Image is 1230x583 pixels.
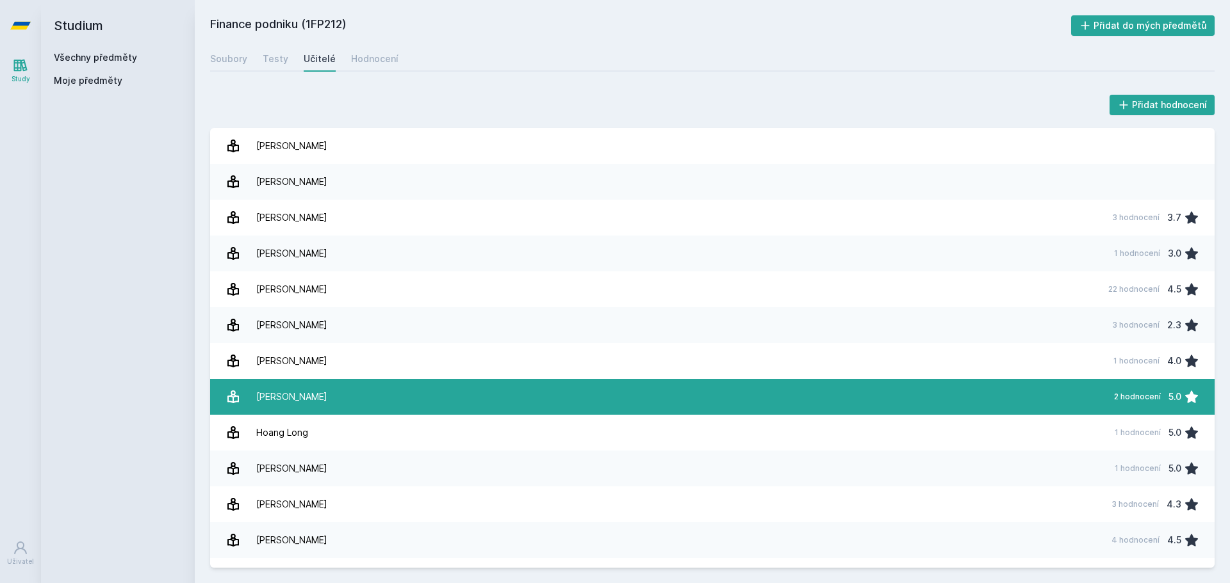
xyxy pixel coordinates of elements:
[1110,95,1215,115] button: Přidat hodnocení
[1071,15,1215,36] button: Přidat do mých předmětů
[210,522,1215,558] a: [PERSON_NAME] 4 hodnocení 4.5
[1167,205,1181,230] div: 3.7
[210,15,1071,36] h2: Finance podniku (1FP212)
[1114,392,1161,402] div: 2 hodnocení
[210,379,1215,415] a: [PERSON_NAME] 2 hodnocení 5.0
[210,46,247,72] a: Soubory
[256,456,327,481] div: [PERSON_NAME]
[1115,463,1161,474] div: 1 hodnocení
[256,133,327,159] div: [PERSON_NAME]
[12,74,30,84] div: Study
[263,46,288,72] a: Testy
[1167,348,1181,374] div: 4.0
[1167,312,1181,338] div: 2.3
[210,271,1215,307] a: [PERSON_NAME] 22 hodnocení 4.5
[351,52,398,65] div: Hodnocení
[1112,212,1160,223] div: 3 hodnocení
[256,420,308,445] div: Hoang Long
[1168,384,1181,410] div: 5.0
[256,348,327,374] div: [PERSON_NAME]
[7,557,34,566] div: Uživatel
[1115,427,1161,438] div: 1 hodnocení
[1112,320,1160,330] div: 3 hodnocení
[1111,535,1160,545] div: 4 hodnocení
[256,384,327,410] div: [PERSON_NAME]
[3,51,38,90] a: Study
[1167,276,1181,302] div: 4.5
[210,52,247,65] div: Soubory
[263,52,288,65] div: Testy
[1111,499,1159,509] div: 3 hodnocení
[210,307,1215,343] a: [PERSON_NAME] 3 hodnocení 2.3
[210,236,1215,271] a: [PERSON_NAME] 1 hodnocení 3.0
[351,46,398,72] a: Hodnocení
[256,169,327,195] div: [PERSON_NAME]
[1167,491,1181,517] div: 4.3
[1108,284,1160,294] div: 22 hodnocení
[304,52,336,65] div: Učitelé
[210,415,1215,451] a: Hoang Long 1 hodnocení 5.0
[256,241,327,266] div: [PERSON_NAME]
[256,312,327,338] div: [PERSON_NAME]
[210,200,1215,236] a: [PERSON_NAME] 3 hodnocení 3.7
[210,164,1215,200] a: [PERSON_NAME]
[3,534,38,573] a: Uživatel
[210,128,1215,164] a: [PERSON_NAME]
[256,276,327,302] div: [PERSON_NAME]
[54,74,122,87] span: Moje předměty
[210,343,1215,379] a: [PERSON_NAME] 1 hodnocení 4.0
[1167,527,1181,553] div: 4.5
[304,46,336,72] a: Učitelé
[1113,356,1160,366] div: 1 hodnocení
[210,451,1215,486] a: [PERSON_NAME] 1 hodnocení 5.0
[1168,456,1181,481] div: 5.0
[256,205,327,230] div: [PERSON_NAME]
[54,52,137,63] a: Všechny předměty
[256,527,327,553] div: [PERSON_NAME]
[256,491,327,517] div: [PERSON_NAME]
[1168,420,1181,445] div: 5.0
[210,486,1215,522] a: [PERSON_NAME] 3 hodnocení 4.3
[1168,241,1181,266] div: 3.0
[1114,248,1160,259] div: 1 hodnocení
